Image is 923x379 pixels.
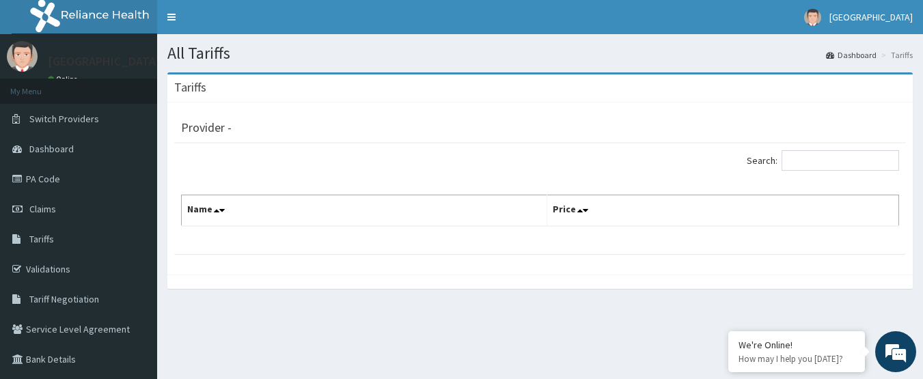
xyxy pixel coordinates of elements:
a: Online [48,74,81,84]
p: How may I help you today? [739,353,855,365]
a: Dashboard [826,49,877,61]
h3: Tariffs [174,81,206,94]
h1: All Tariffs [167,44,913,62]
span: [GEOGRAPHIC_DATA] [829,11,913,23]
span: Dashboard [29,143,74,155]
h3: Provider - [181,122,232,134]
input: Search: [782,150,899,171]
span: Tariff Negotiation [29,293,99,305]
li: Tariffs [878,49,913,61]
th: Name [182,195,547,227]
span: Switch Providers [29,113,99,125]
img: User Image [804,9,821,26]
div: We're Online! [739,339,855,351]
p: [GEOGRAPHIC_DATA] [48,55,161,68]
span: Tariffs [29,233,54,245]
th: Price [547,195,898,227]
span: Claims [29,203,56,215]
label: Search: [747,150,899,171]
img: User Image [7,41,38,72]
